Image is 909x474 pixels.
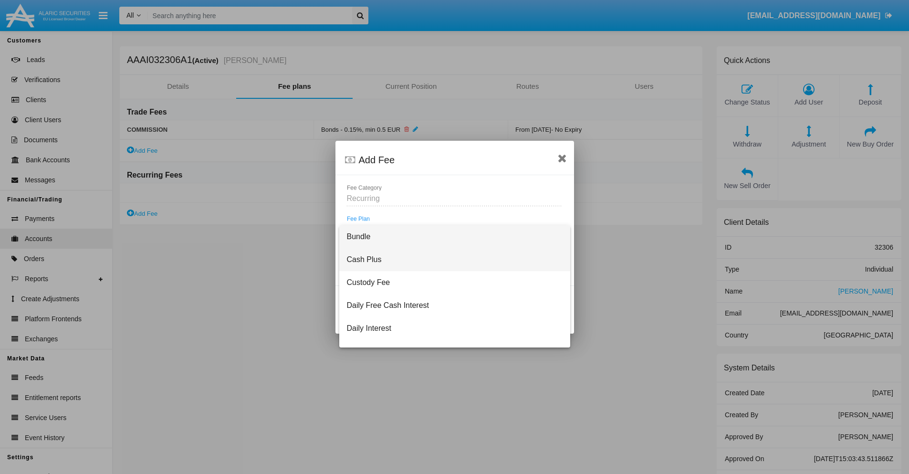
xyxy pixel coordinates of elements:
span: Daily Interest [347,317,563,340]
span: Dividend [347,340,563,363]
span: Daily Free Cash Interest [347,294,563,317]
span: Custody Fee [347,271,563,294]
span: Cash Plus [347,248,563,271]
span: Bundle [347,225,563,248]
